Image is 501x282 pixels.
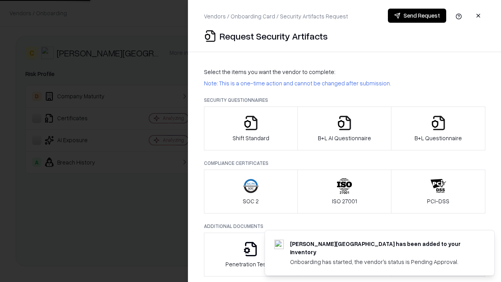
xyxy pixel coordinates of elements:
p: SOC 2 [243,197,259,205]
button: Penetration Testing [204,233,298,277]
p: ISO 27001 [332,197,357,205]
div: Onboarding has started, the vendor's status is Pending Approval. [290,258,476,266]
p: Vendors / Onboarding Card / Security Artifacts Request [204,12,348,20]
p: Note: This is a one-time action and cannot be changed after submission. [204,79,485,87]
p: Additional Documents [204,223,485,230]
button: B+L AI Questionnaire [297,107,392,150]
p: Security Questionnaires [204,97,485,103]
p: Penetration Testing [225,260,276,268]
p: Compliance Certificates [204,160,485,166]
button: PCI-DSS [391,170,485,213]
button: Shift Standard [204,107,298,150]
p: Shift Standard [232,134,269,142]
img: runi.ac.il [274,240,284,249]
p: Select the items you want the vendor to complete: [204,68,485,76]
p: B+L AI Questionnaire [318,134,371,142]
p: PCI-DSS [427,197,449,205]
button: ISO 27001 [297,170,392,213]
button: B+L Questionnaire [391,107,485,150]
div: [PERSON_NAME][GEOGRAPHIC_DATA] has been added to your inventory [290,240,476,256]
button: Send Request [388,9,446,23]
p: Request Security Artifacts [220,30,328,42]
p: B+L Questionnaire [414,134,462,142]
button: SOC 2 [204,170,298,213]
